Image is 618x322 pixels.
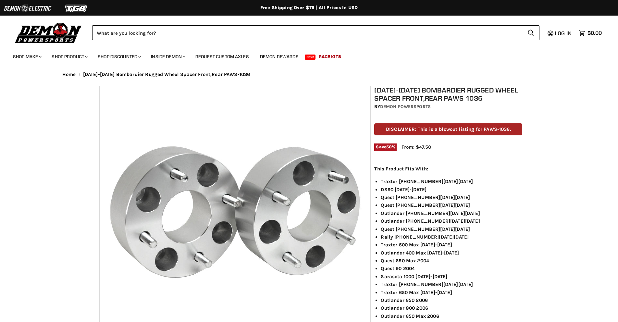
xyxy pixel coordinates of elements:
[381,249,522,257] li: Outlander 400 Max [DATE]-[DATE]
[255,50,303,63] a: Demon Rewards
[587,30,602,36] span: $0.00
[374,123,522,135] p: DISCLAIMER: This is a blowout listing for PAWS-1036.
[62,72,76,77] a: Home
[381,289,522,296] li: Traxter 650 Max [DATE]-[DATE]
[3,2,52,15] img: Demon Electric Logo 2
[381,241,522,249] li: Traxter 500 Max [DATE]-[DATE]
[305,55,316,60] span: New!
[381,225,522,233] li: Quest [PHONE_NUMBER][DATE][DATE]
[575,28,605,38] a: $0.00
[381,178,522,185] li: Traxter [PHONE_NUMBER][DATE][DATE]
[381,193,522,201] li: Quest [PHONE_NUMBER][DATE][DATE]
[52,2,101,15] img: TGB Logo 2
[191,50,254,63] a: Request Custom Axles
[314,50,346,63] a: Race Kits
[381,273,522,280] li: Sarasota 1000 [DATE]-[DATE]
[386,144,392,149] span: 50
[8,50,45,63] a: Shop Make
[381,186,522,193] li: DS90 [DATE]-[DATE]
[92,25,539,40] form: Product
[92,25,522,40] input: Search
[380,104,431,109] a: Demon Powersports
[49,72,569,77] nav: Breadcrumbs
[146,50,189,63] a: Inside Demon
[381,265,522,272] li: Quest 90 2004
[381,304,522,312] li: Outlander 800 2006
[402,144,431,150] span: From: $47.50
[381,296,522,304] li: Outlander 650 2006
[49,5,569,11] div: Free Shipping Over $75 | All Prices In USD
[93,50,145,63] a: Shop Discounted
[381,257,522,265] li: Quest 650 Max 2004
[555,30,572,36] span: Log in
[374,103,522,110] div: by
[552,30,575,36] a: Log in
[381,217,522,225] li: Outlander [PHONE_NUMBER][DATE][DATE]
[522,25,539,40] button: Search
[374,86,522,102] h1: [DATE]-[DATE] Bombardier Rugged Wheel Spacer Front,Rear PAWS-1036
[381,280,522,288] li: Traxter [PHONE_NUMBER][DATE][DATE]
[83,72,250,77] span: [DATE]-[DATE] Bombardier Rugged Wheel Spacer Front,Rear PAWS-1036
[381,209,522,217] li: Outlander [PHONE_NUMBER][DATE][DATE]
[381,233,522,241] li: Rally [PHONE_NUMBER][DATE][DATE]
[47,50,92,63] a: Shop Product
[13,21,84,44] img: Demon Powersports
[8,47,600,63] ul: Main menu
[374,143,397,151] span: Save %
[381,201,522,209] li: Quest [PHONE_NUMBER][DATE][DATE]
[374,165,522,173] p: This Product Fits With:
[381,312,522,320] li: Outlander 650 Max 2006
